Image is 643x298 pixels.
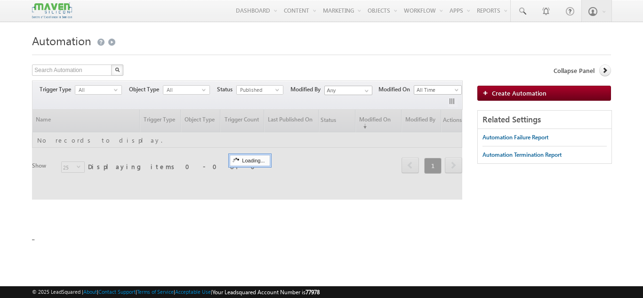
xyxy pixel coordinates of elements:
[129,85,163,94] span: Object Type
[414,86,459,94] span: All Time
[32,31,611,266] div: _
[378,85,414,94] span: Modified On
[217,85,236,94] span: Status
[275,88,283,92] span: select
[414,85,462,95] a: All Time
[290,85,324,94] span: Modified By
[115,67,120,72] img: Search
[482,90,492,96] img: add_icon.png
[83,289,97,295] a: About
[478,111,611,129] div: Related Settings
[492,89,547,97] span: Create Automation
[237,86,275,94] span: Published
[482,129,548,146] a: Automation Failure Report
[137,289,174,295] a: Terms of Service
[230,155,270,166] div: Loading...
[40,85,75,94] span: Trigger Type
[482,133,548,142] div: Automation Failure Report
[305,289,320,296] span: 77978
[32,288,320,297] span: © 2025 LeadSquared | | | | |
[98,289,136,295] a: Contact Support
[482,151,562,159] div: Automation Termination Report
[163,86,202,94] span: All
[202,88,209,92] span: select
[554,66,595,75] span: Collapse Panel
[114,88,121,92] span: select
[324,86,372,95] input: Type to Search
[75,86,114,94] span: All
[175,289,211,295] a: Acceptable Use
[212,289,320,296] span: Your Leadsquared Account Number is
[482,146,562,163] a: Automation Termination Report
[32,2,72,19] img: Custom Logo
[32,33,91,48] span: Automation
[360,86,371,96] a: Show All Items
